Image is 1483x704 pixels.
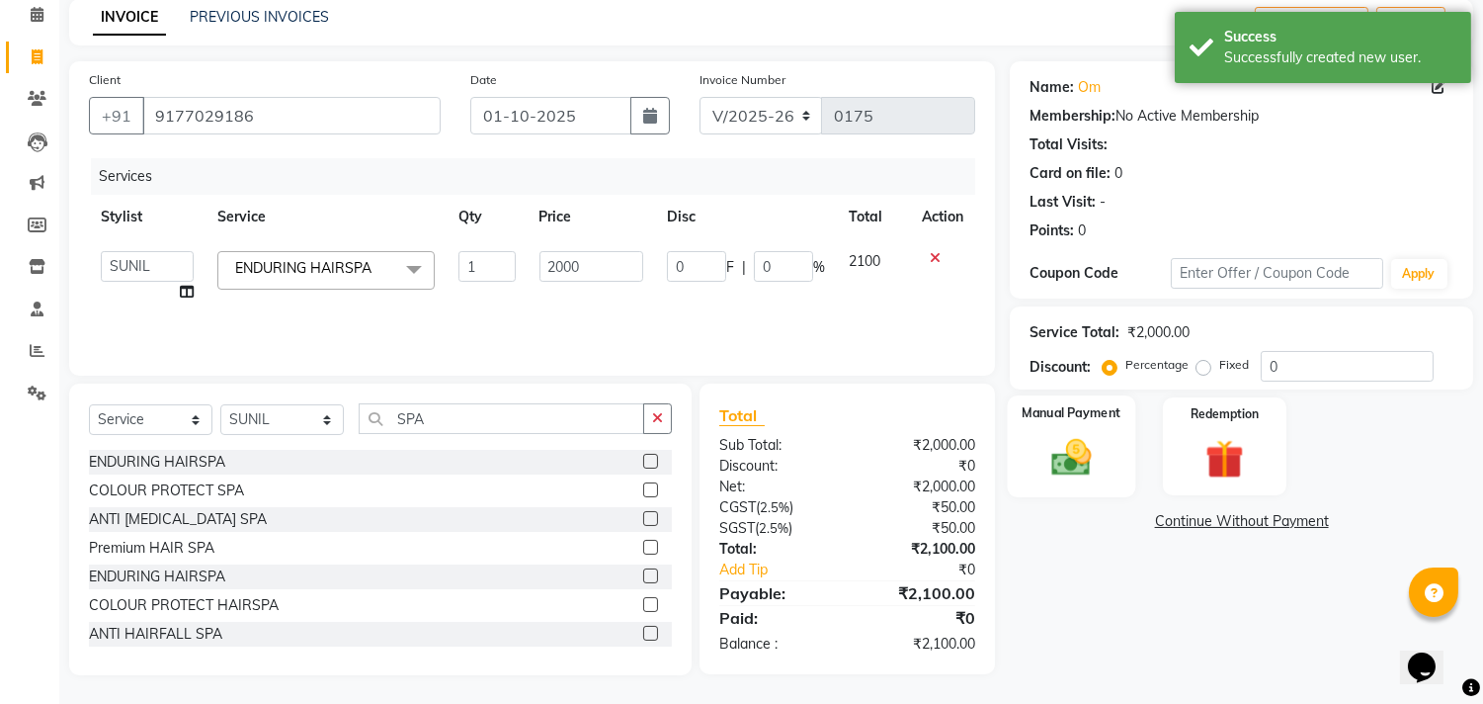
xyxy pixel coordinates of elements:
div: ENDURING HAIRSPA [89,567,225,587]
div: Card on file: [1030,163,1111,184]
label: Percentage [1125,356,1189,374]
a: PREVIOUS INVOICES [190,8,329,26]
div: ₹50.00 [848,497,991,518]
img: _cash.svg [1039,435,1105,482]
th: Qty [447,195,527,239]
th: Stylist [89,195,206,239]
div: COLOUR PROTECT HAIRSPA [89,595,279,616]
span: 2.5% [759,520,788,536]
th: Disc [655,195,837,239]
div: ₹50.00 [848,518,991,539]
div: Membership: [1030,106,1115,127]
a: Add Tip [704,560,871,580]
label: Client [89,71,121,89]
input: Search or Scan [359,403,644,434]
a: x [371,259,380,277]
span: | [742,257,746,278]
label: Date [470,71,497,89]
div: ₹2,100.00 [848,634,991,655]
div: ENDURING HAIRSPA [89,452,225,473]
div: ( ) [704,518,848,539]
input: Search by Name/Mobile/Email/Code [142,97,441,134]
a: Om [1078,77,1101,98]
span: SGST [719,519,755,537]
div: Coupon Code [1030,263,1171,284]
button: +91 [89,97,144,134]
div: Payable: [704,581,848,605]
div: Balance : [704,634,848,655]
img: _gift.svg [1194,435,1256,484]
span: F [726,257,734,278]
div: Discount: [704,456,848,477]
th: Price [528,195,655,239]
label: Fixed [1219,356,1249,374]
label: Manual Payment [1023,403,1121,422]
div: Services [91,158,990,195]
div: ₹0 [848,606,991,630]
div: ( ) [704,497,848,518]
div: ₹0 [871,560,991,580]
div: ANTI [MEDICAL_DATA] SPA [89,509,267,530]
a: Continue Without Payment [1014,511,1469,532]
span: 2100 [849,252,880,270]
div: - [1100,192,1106,213]
div: COLOUR PROTECT SPA [89,481,244,501]
div: Service Total: [1030,322,1119,343]
div: Total Visits: [1030,134,1108,155]
input: Enter Offer / Coupon Code [1171,258,1382,289]
div: Successfully created new user. [1224,47,1456,68]
span: ENDURING HAIRSPA [235,259,371,277]
div: ₹2,100.00 [848,581,991,605]
div: ₹2,100.00 [848,539,991,560]
iframe: chat widget [1400,625,1463,684]
div: Premium HAIR SPA [89,538,214,559]
div: ANTI HAIRFALL SPA [89,624,222,645]
div: ₹2,000.00 [1127,322,1190,343]
button: Save [1376,7,1445,38]
div: Paid: [704,606,848,630]
div: Points: [1030,220,1074,241]
span: Total [719,405,765,426]
div: Net: [704,477,848,497]
label: Invoice Number [700,71,785,89]
th: Action [910,195,975,239]
label: Redemption [1191,405,1259,423]
th: Total [837,195,910,239]
div: Last Visit: [1030,192,1096,213]
button: Create New [1255,7,1368,38]
div: Success [1224,27,1456,47]
button: Apply [1391,259,1447,289]
div: ₹2,000.00 [848,477,991,497]
div: Total: [704,539,848,560]
div: ₹0 [848,456,991,477]
div: Sub Total: [704,435,848,456]
div: Name: [1030,77,1074,98]
div: 0 [1114,163,1122,184]
div: Discount: [1030,357,1091,378]
th: Service [206,195,447,239]
div: 0 [1078,220,1086,241]
div: No Active Membership [1030,106,1453,127]
div: ₹2,000.00 [848,435,991,456]
span: 2.5% [760,499,789,515]
span: CGST [719,498,756,516]
span: % [813,257,825,278]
